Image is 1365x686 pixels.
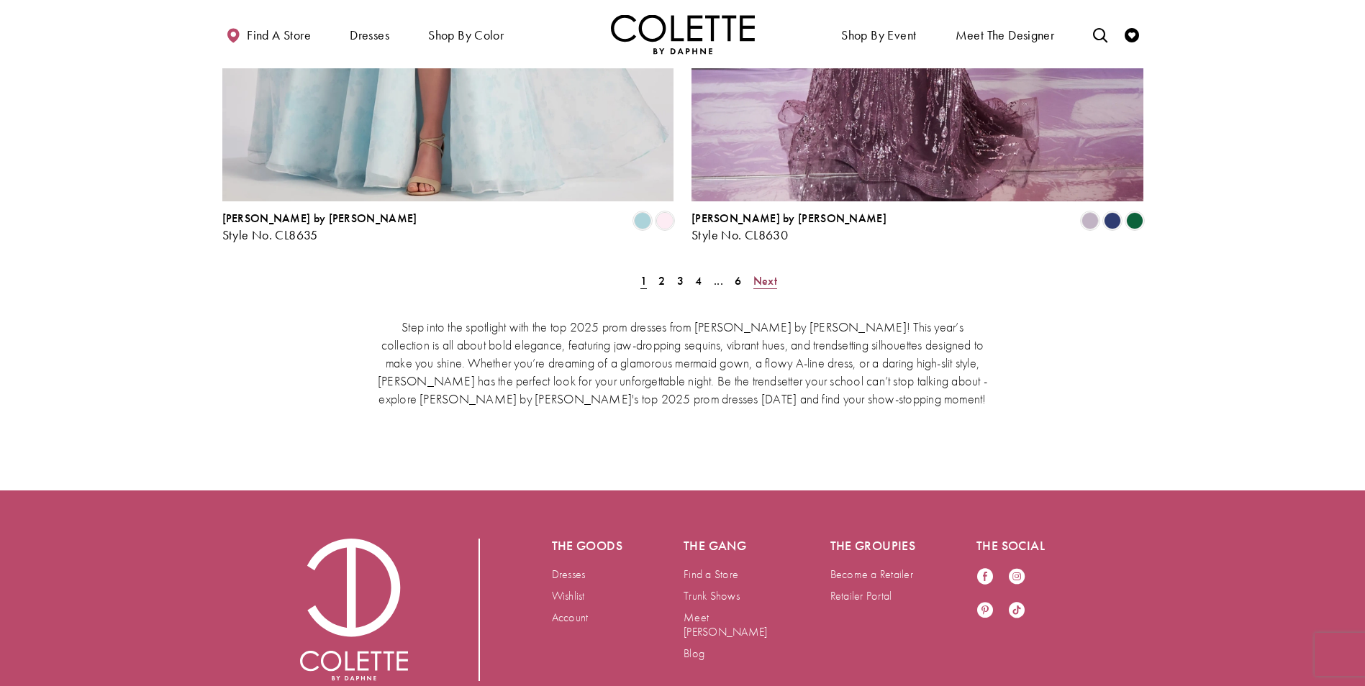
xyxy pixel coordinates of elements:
[714,273,723,288] span: ...
[1008,601,1025,621] a: Visit our TikTok - Opens in new tab
[830,539,920,553] h5: The groupies
[1089,14,1111,54] a: Toggle search
[1126,212,1143,229] i: Hunter Green
[976,539,1066,553] h5: The social
[222,227,318,243] span: Style No. CL8635
[377,318,989,408] p: Step into the spotlight with the top 2025 prom dresses from [PERSON_NAME] by [PERSON_NAME]! This ...
[691,227,788,243] span: Style No. CL8630
[1081,212,1099,229] i: Heather
[753,273,777,288] span: Next
[691,211,886,226] span: [PERSON_NAME] by [PERSON_NAME]
[222,211,417,226] span: [PERSON_NAME] by [PERSON_NAME]
[709,270,727,291] a: ...
[684,610,767,639] a: Meet [PERSON_NAME]
[684,646,704,661] a: Blog
[346,14,393,54] span: Dresses
[952,14,1058,54] a: Meet the designer
[1104,212,1121,229] i: Navy Blue
[640,273,647,288] span: 1
[830,567,913,582] a: Become a Retailer
[830,588,892,603] a: Retailer Portal
[656,212,674,229] i: Light Pink
[691,270,706,291] a: Page 4
[691,212,886,242] div: Colette by Daphne Style No. CL8630
[425,14,507,54] span: Shop by color
[300,539,408,681] img: Colette by Daphne
[684,539,773,553] h5: The gang
[222,14,314,54] a: Find a store
[552,539,627,553] h5: The goods
[673,270,688,291] a: Page 3
[695,273,702,288] span: 4
[552,588,585,603] a: Wishlist
[976,601,994,621] a: Visit our Pinterest - Opens in new tab
[841,28,916,42] span: Shop By Event
[222,212,417,242] div: Colette by Daphne Style No. CL8635
[735,273,741,288] span: 6
[969,560,1047,628] ul: Follow us
[636,270,651,291] span: Current Page
[634,212,651,229] i: Sky Blue
[658,273,665,288] span: 2
[838,14,920,54] span: Shop By Event
[684,588,740,603] a: Trunk Shows
[654,270,669,291] a: Page 2
[300,539,408,681] a: Visit Colette by Daphne Homepage
[677,273,684,288] span: 3
[611,14,755,54] img: Colette by Daphne
[730,270,745,291] a: Page 6
[976,567,994,587] a: Visit our Facebook - Opens in new tab
[552,567,586,582] a: Dresses
[684,567,738,582] a: Find a Store
[552,610,589,625] a: Account
[428,28,504,42] span: Shop by color
[247,28,311,42] span: Find a store
[749,270,781,291] a: Next Page
[350,28,389,42] span: Dresses
[956,28,1055,42] span: Meet the designer
[1121,14,1143,54] a: Check Wishlist
[611,14,755,54] a: Visit Home Page
[1008,567,1025,587] a: Visit our Instagram - Opens in new tab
